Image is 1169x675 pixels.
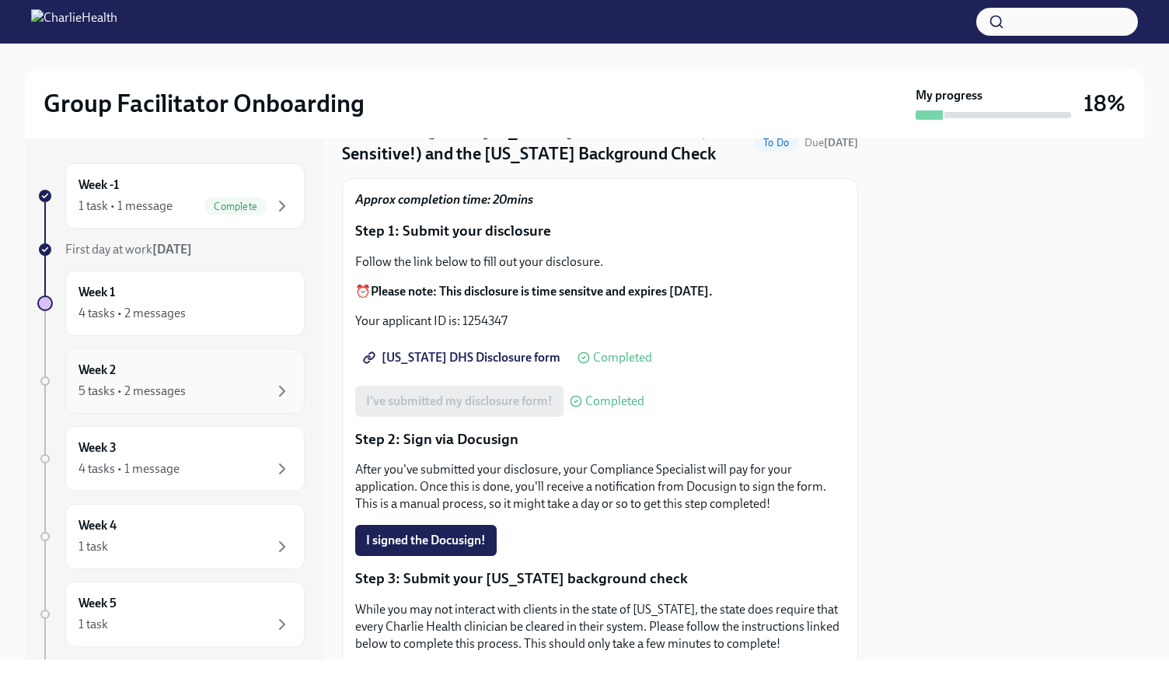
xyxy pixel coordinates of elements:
p: Step 3: Submit your [US_STATE] background check [355,568,845,589]
a: Week 34 tasks • 1 message [37,426,305,491]
div: 5 tasks • 2 messages [79,383,186,400]
strong: [DATE] [152,242,192,257]
p: Step 1: Submit your disclosure [355,221,845,241]
h6: Week -1 [79,177,119,194]
a: [US_STATE] DHS Disclosure form [355,342,571,373]
p: Your applicant ID is: 1254347 [355,313,845,330]
div: 4 tasks • 2 messages [79,305,186,322]
img: CharlieHealth [31,9,117,34]
span: Completed [593,351,652,364]
h3: 18% [1084,89,1125,117]
h6: Week 2 [79,362,116,379]
p: ⏰ [355,283,845,300]
h6: Week 3 [79,439,117,456]
strong: Approx completion time: 20mins [355,192,533,207]
span: Complete [204,201,267,212]
span: [US_STATE] DHS Disclosure form [366,350,560,365]
strong: [DATE] [824,136,858,149]
p: While you may not interact with clients in the state of [US_STATE], the state does require that e... [355,601,845,652]
p: Step 2: Sign via Docusign [355,429,845,449]
strong: My progress [916,87,982,104]
span: Due [804,136,858,149]
div: 1 task [79,616,108,633]
h4: Submit & Sign The [US_STATE] Disclosure Form (Time Sensitive!) and the [US_STATE] Background Check [342,119,748,166]
a: Week -11 task • 1 messageComplete [37,163,305,229]
p: Follow the link below to fill out your disclosure. [355,254,845,271]
h2: Group Facilitator Onboarding [44,88,365,119]
span: Completed [585,395,644,407]
div: 1 task • 1 message [79,198,173,215]
span: First day at work [65,242,192,257]
span: October 8th, 2025 10:00 [804,135,858,150]
strong: Please note: This disclosure is time sensitve and expires [DATE]. [371,284,713,299]
a: Week 41 task [37,504,305,569]
span: I signed the Docusign! [366,533,486,548]
h6: Week 5 [79,595,117,612]
a: Week 14 tasks • 2 messages [37,271,305,336]
div: 1 task [79,538,108,555]
a: First day at work[DATE] [37,241,305,258]
h6: Week 1 [79,284,115,301]
p: After you've submitted your disclosure, your Compliance Specialist will pay for your application.... [355,461,845,512]
a: Week 51 task [37,582,305,647]
h6: Week 4 [79,517,117,534]
div: 4 tasks • 1 message [79,460,180,477]
button: I signed the Docusign! [355,525,497,556]
a: Week 25 tasks • 2 messages [37,348,305,414]
span: To Do [754,137,798,149]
